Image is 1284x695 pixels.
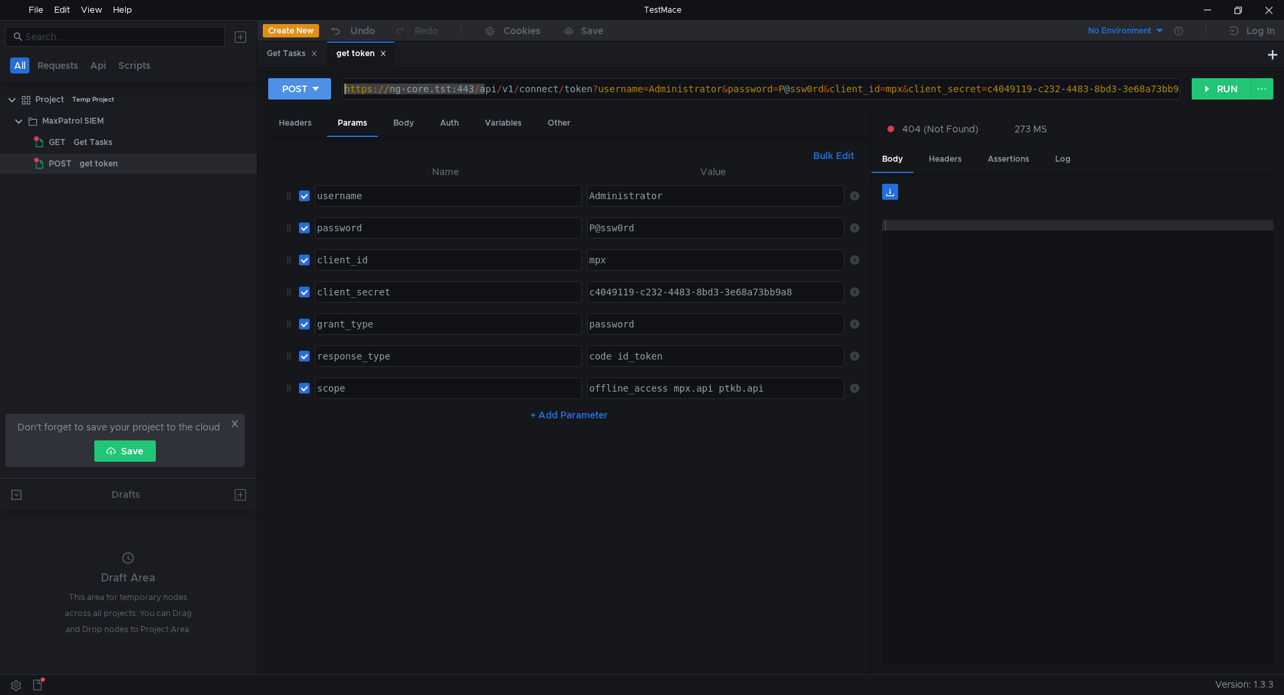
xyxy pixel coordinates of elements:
[336,47,387,61] div: get token
[35,90,64,110] div: Project
[49,154,72,174] span: POST
[474,111,532,136] div: Variables
[263,24,319,37] button: Create New
[310,164,582,180] th: Name
[74,132,112,152] div: Get Tasks
[112,486,140,503] div: Drafts
[114,57,154,74] button: Scripts
[1072,20,1165,41] button: No Environment
[808,148,859,164] button: Bulk Edit
[282,82,308,96] div: POST
[1014,123,1047,135] div: 273 MS
[33,57,82,74] button: Requests
[581,26,603,35] div: Save
[525,407,613,423] button: + Add Parameter
[504,23,540,39] div: Cookies
[1088,25,1152,37] div: No Environment
[537,111,581,136] div: Other
[918,147,972,172] div: Headers
[415,23,438,39] div: Redo
[429,111,469,136] div: Auth
[49,132,66,152] span: GET
[1215,675,1273,694] span: Version: 1.3.3
[268,111,322,136] div: Headers
[10,57,29,74] button: All
[350,23,375,39] div: Undo
[94,440,156,462] button: Save
[902,122,978,136] span: 404 (Not Found)
[385,21,447,41] button: Redo
[25,29,217,44] input: Search...
[871,147,914,173] div: Body
[1045,147,1081,172] div: Log
[383,111,425,136] div: Body
[977,147,1040,172] div: Assertions
[1247,23,1275,39] div: Log In
[268,78,331,100] button: POST
[86,57,110,74] button: Api
[17,419,220,435] span: Don't forget to save your project to the cloud
[1192,78,1251,100] button: RUN
[72,90,114,110] div: Temp Project
[42,111,104,131] div: MaxPatrol SIEM
[80,154,118,174] div: get token
[582,164,845,180] th: Value
[267,47,318,61] div: Get Tasks
[319,21,385,41] button: Undo
[327,111,378,137] div: Params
